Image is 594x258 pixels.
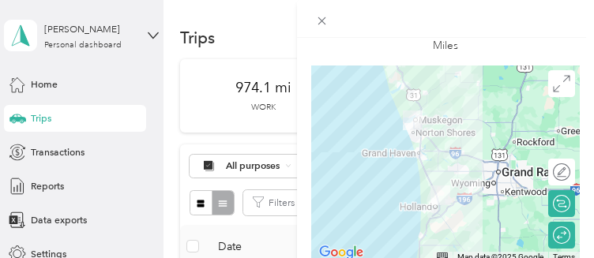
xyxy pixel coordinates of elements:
p: Miles [433,37,458,54]
iframe: Everlance-gr Chat Button Frame [506,170,594,258]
